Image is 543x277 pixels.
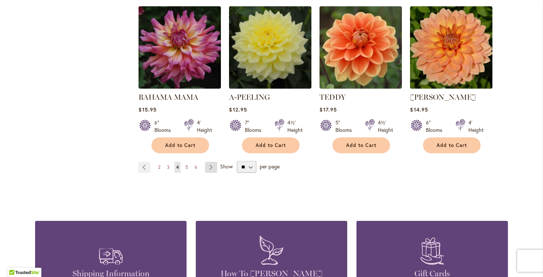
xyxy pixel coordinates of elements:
[139,93,198,102] a: BAHAMA MAMA
[158,164,160,170] span: 2
[468,119,484,134] div: 4' Height
[320,93,346,102] a: TEDDY
[410,83,492,90] a: Nicholas
[426,119,447,134] div: 6" Blooms
[229,83,311,90] a: A-Peeling
[165,162,171,173] a: 3
[229,93,270,102] a: A-PEELING
[245,119,266,134] div: 7" Blooms
[220,163,233,170] span: Show
[6,251,26,271] iframe: Launch Accessibility Center
[423,137,481,153] button: Add to Cart
[242,137,300,153] button: Add to Cart
[156,162,162,173] a: 2
[335,119,356,134] div: 5" Blooms
[378,119,393,134] div: 4½' Height
[139,83,221,90] a: Bahama Mama
[410,106,428,113] span: $14.95
[320,106,337,113] span: $17.95
[410,93,476,102] a: [PERSON_NAME]
[165,142,195,148] span: Add to Cart
[195,164,197,170] span: 6
[185,164,188,170] span: 5
[176,164,179,170] span: 4
[320,6,402,89] img: Teddy
[410,6,492,89] img: Nicholas
[437,142,467,148] span: Add to Cart
[320,83,402,90] a: Teddy
[154,119,175,134] div: 6" Blooms
[260,163,280,170] span: per page
[193,162,199,173] a: 6
[197,119,212,134] div: 4' Height
[229,6,311,89] img: A-Peeling
[167,164,170,170] span: 3
[184,162,190,173] a: 5
[256,142,286,148] span: Add to Cart
[332,137,390,153] button: Add to Cart
[139,6,221,89] img: Bahama Mama
[287,119,303,134] div: 4½' Height
[151,137,209,153] button: Add to Cart
[229,106,247,113] span: $12.95
[139,106,156,113] span: $15.95
[346,142,376,148] span: Add to Cart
